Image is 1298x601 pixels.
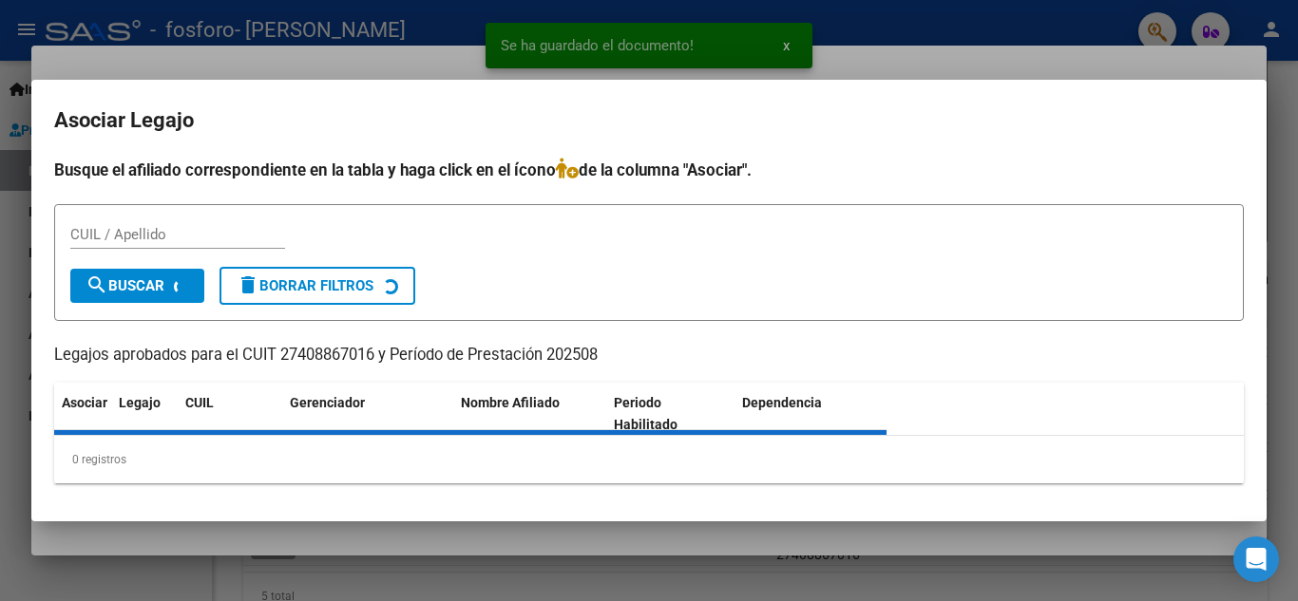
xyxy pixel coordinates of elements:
[54,158,1244,182] h4: Busque el afiliado correspondiente en la tabla y haga click en el ícono de la columna "Asociar".
[54,103,1244,139] h2: Asociar Legajo
[735,383,888,445] datatable-header-cell: Dependencia
[461,395,560,410] span: Nombre Afiliado
[185,395,214,410] span: CUIL
[614,395,678,432] span: Periodo Habilitado
[119,395,161,410] span: Legajo
[54,436,1244,483] div: 0 registros
[111,383,178,445] datatable-header-cell: Legajo
[742,395,822,410] span: Dependencia
[70,269,204,303] button: Buscar
[290,395,365,410] span: Gerenciador
[1233,536,1279,582] div: Open Intercom Messenger
[178,383,282,445] datatable-header-cell: CUIL
[86,273,108,296] mat-icon: search
[86,277,164,294] span: Buscar
[237,273,259,296] mat-icon: delete
[54,383,111,445] datatable-header-cell: Asociar
[54,344,1244,367] p: Legajos aprobados para el CUIT 27408867016 y Período de Prestación 202508
[282,383,453,445] datatable-header-cell: Gerenciador
[220,267,415,305] button: Borrar Filtros
[62,395,107,410] span: Asociar
[606,383,735,445] datatable-header-cell: Periodo Habilitado
[237,277,373,294] span: Borrar Filtros
[453,383,606,445] datatable-header-cell: Nombre Afiliado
